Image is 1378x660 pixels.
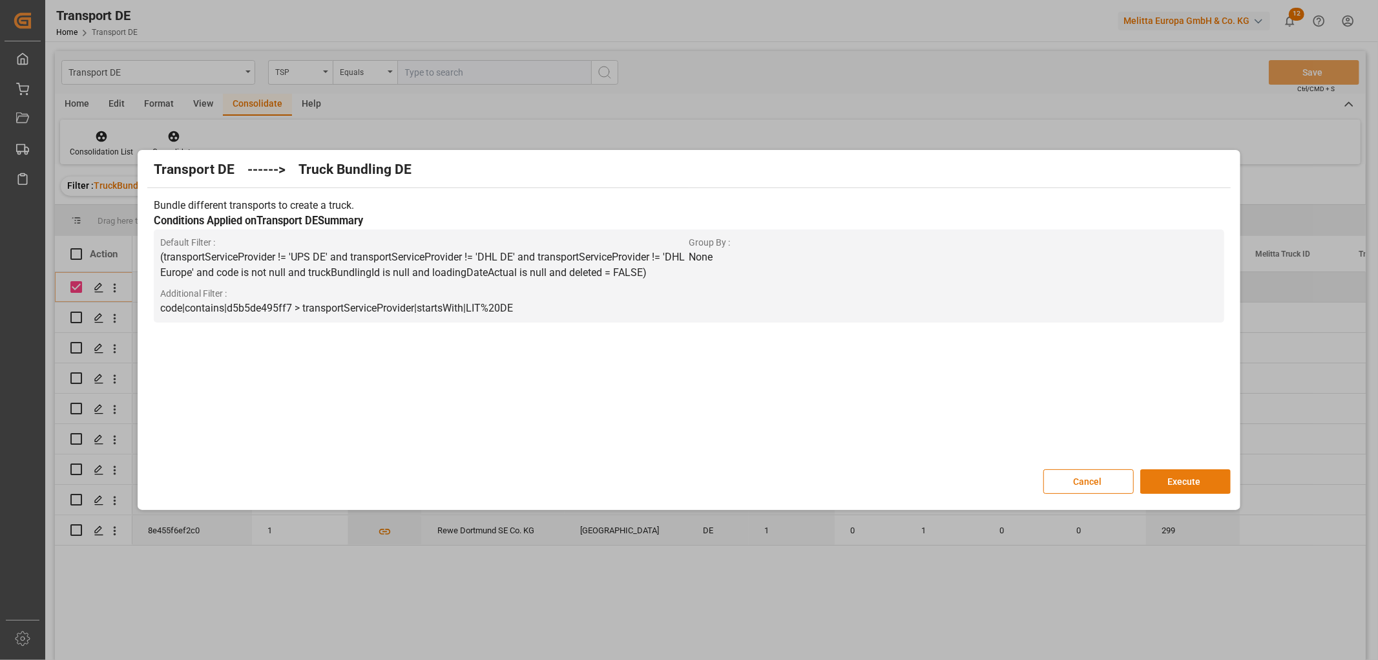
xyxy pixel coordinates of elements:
[160,250,689,281] p: (transportServiceProvider != 'UPS DE' and transportServiceProvider != 'DHL DE' and transportServi...
[247,160,286,180] h2: ------>
[1043,469,1134,494] button: Cancel
[154,213,1224,229] h3: Conditions Applied on Transport DE Summary
[160,236,689,250] span: Default Filter :
[1140,469,1231,494] button: Execute
[298,160,412,180] h2: Truck Bundling DE
[689,250,1217,265] p: None
[160,287,689,301] span: Additional Filter :
[689,236,1217,250] span: Group By :
[154,198,1224,213] p: Bundle different transports to create a truck.
[154,160,235,180] h2: Transport DE
[160,301,689,316] p: code|contains|d5b5de495ff7 > transportServiceProvider|startsWith|LIT%20DE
